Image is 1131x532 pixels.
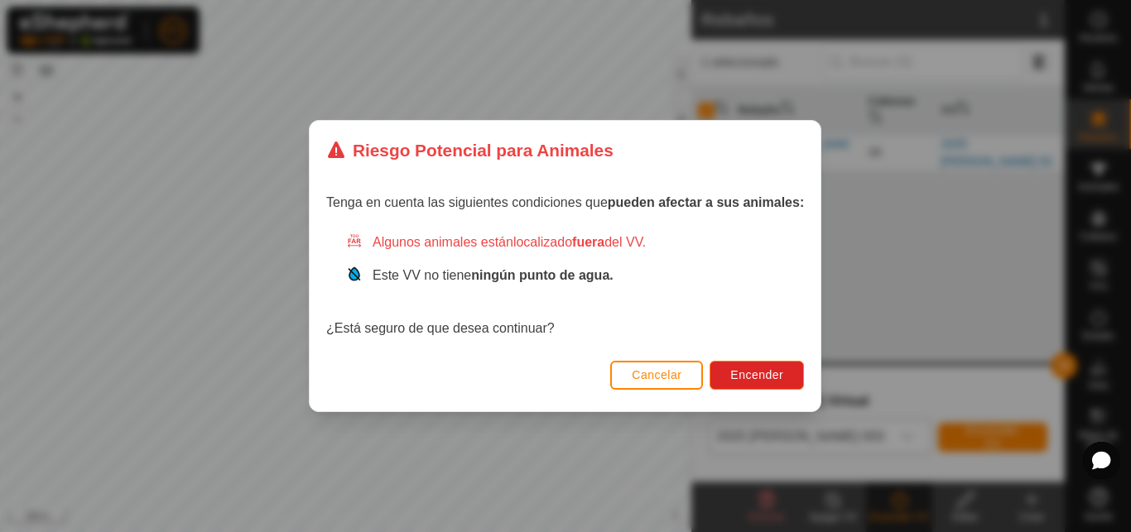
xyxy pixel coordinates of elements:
button: Encender [710,361,805,390]
span: localizado del VV. [513,235,646,249]
strong: ningún punto de agua. [472,268,614,282]
button: Cancelar [611,361,704,390]
span: Encender [731,368,784,381]
div: Riesgo Potencial para Animales [326,137,614,163]
span: Este VV no tiene [373,268,614,282]
div: Algunos animales están [346,232,804,252]
span: Tenga en cuenta las siguientes condiciones que [326,195,804,209]
span: Cancelar [633,368,682,381]
strong: fuera [572,235,604,249]
div: ¿Está seguro de que desea continuar? [326,232,804,338]
strong: pueden afectar a sus animales: [608,195,804,209]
